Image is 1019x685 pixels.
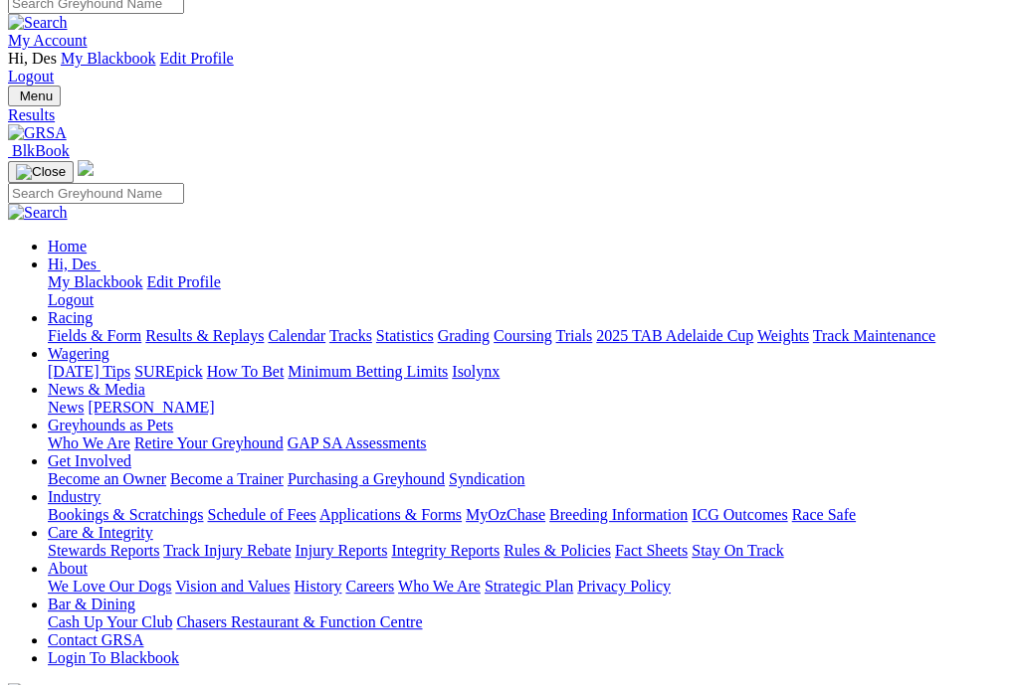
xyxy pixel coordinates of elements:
a: Bookings & Scratchings [48,506,203,523]
a: Logout [8,68,54,85]
a: Who We Are [398,578,481,595]
a: Hi, Des [48,256,101,272]
button: Toggle navigation [8,161,74,183]
a: Stay On Track [692,542,783,559]
a: Contact GRSA [48,631,143,648]
a: ICG Outcomes [692,506,787,523]
a: Track Injury Rebate [163,542,291,559]
a: Track Maintenance [813,327,935,344]
a: MyOzChase [466,506,545,523]
a: Isolynx [452,363,500,380]
a: Race Safe [791,506,855,523]
a: Fact Sheets [615,542,688,559]
a: Purchasing a Greyhound [288,470,445,487]
a: Grading [438,327,490,344]
a: Results & Replays [145,327,264,344]
a: Edit Profile [159,50,233,67]
a: Edit Profile [147,273,221,290]
a: [PERSON_NAME] [88,399,214,416]
a: Rules & Policies [504,542,611,559]
a: Chasers Restaurant & Function Centre [176,613,422,630]
a: Statistics [376,327,434,344]
a: Injury Reports [295,542,387,559]
div: About [48,578,1011,596]
a: Get Involved [48,452,131,469]
a: My Account [8,32,88,49]
a: Careers [345,578,394,595]
a: How To Bet [207,363,285,380]
a: BlkBook [8,142,70,159]
div: Get Involved [48,470,1011,488]
a: Coursing [494,327,552,344]
span: BlkBook [12,142,70,159]
a: We Love Our Dogs [48,578,171,595]
a: Industry [48,488,101,505]
a: Applications & Forms [319,506,462,523]
span: Hi, Des [48,256,97,272]
a: Privacy Policy [577,578,671,595]
a: Breeding Information [549,506,688,523]
a: Care & Integrity [48,524,153,541]
a: Become a Trainer [170,470,284,487]
a: About [48,560,88,577]
a: Racing [48,309,93,326]
a: 2025 TAB Adelaide Cup [596,327,753,344]
span: Menu [20,88,53,103]
a: Tracks [329,327,372,344]
span: Hi, Des [8,50,57,67]
img: logo-grsa-white.png [78,160,94,176]
a: My Blackbook [48,273,143,290]
div: My Account [8,50,1011,86]
a: Retire Your Greyhound [134,434,284,451]
a: My Blackbook [61,50,156,67]
div: Hi, Des [48,273,1011,309]
div: Care & Integrity [48,542,1011,560]
div: Greyhounds as Pets [48,434,1011,452]
a: Home [48,238,87,255]
div: Wagering [48,363,1011,381]
input: Search [8,183,184,204]
a: Calendar [268,327,325,344]
img: Close [16,164,66,180]
a: News & Media [48,381,145,398]
a: Integrity Reports [391,542,500,559]
a: SUREpick [134,363,202,380]
img: Search [8,204,68,222]
a: Stewards Reports [48,542,159,559]
a: Minimum Betting Limits [288,363,448,380]
a: Become an Owner [48,470,166,487]
button: Toggle navigation [8,86,61,106]
a: [DATE] Tips [48,363,130,380]
a: History [294,578,341,595]
a: Schedule of Fees [207,506,315,523]
a: Cash Up Your Club [48,613,172,630]
div: Bar & Dining [48,613,1011,631]
a: Fields & Form [48,327,141,344]
a: Login To Blackbook [48,649,179,666]
a: Vision and Values [175,578,290,595]
a: Weights [757,327,809,344]
a: Wagering [48,345,109,362]
a: Logout [48,291,94,308]
a: Greyhounds as Pets [48,417,173,433]
a: Who We Are [48,434,130,451]
a: Strategic Plan [485,578,573,595]
div: Industry [48,506,1011,524]
a: Bar & Dining [48,596,135,612]
div: News & Media [48,399,1011,417]
a: Results [8,106,1011,124]
a: Syndication [449,470,524,487]
img: Search [8,14,68,32]
a: News [48,399,84,416]
a: Trials [555,327,592,344]
img: GRSA [8,124,67,142]
div: Racing [48,327,1011,345]
a: GAP SA Assessments [288,434,427,451]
